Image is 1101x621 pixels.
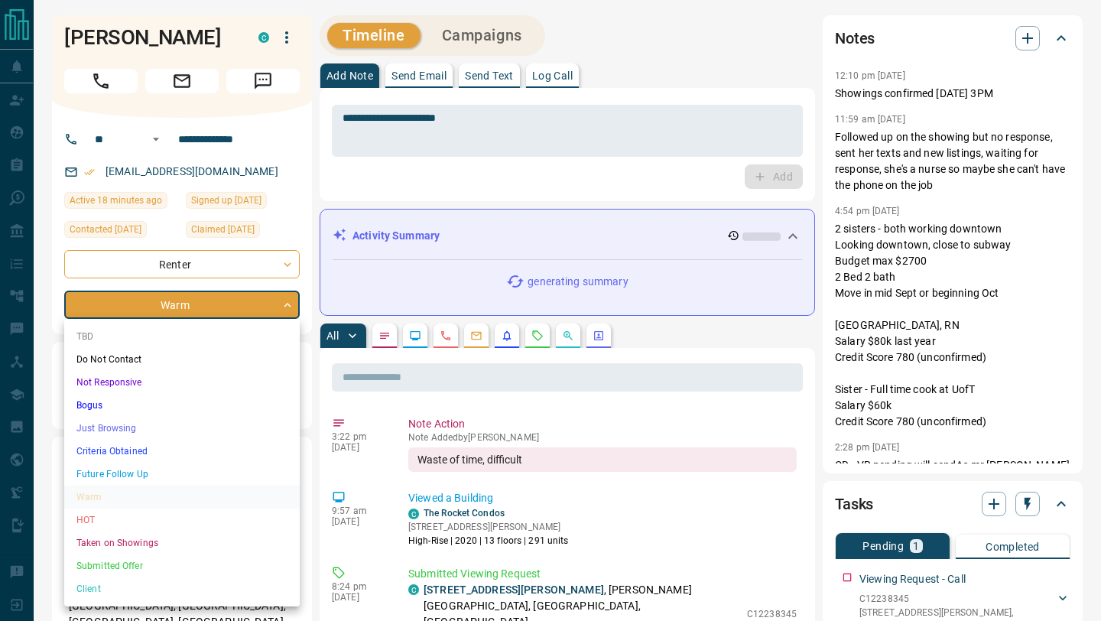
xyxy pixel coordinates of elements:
[64,577,300,600] li: Client
[64,463,300,486] li: Future Follow Up
[64,554,300,577] li: Submitted Offer
[64,532,300,554] li: Taken on Showings
[64,509,300,532] li: HOT
[64,440,300,463] li: Criteria Obtained
[64,348,300,371] li: Do Not Contact
[64,394,300,417] li: Bogus
[64,417,300,440] li: Just Browsing
[64,325,300,348] li: TBD
[64,371,300,394] li: Not Responsive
